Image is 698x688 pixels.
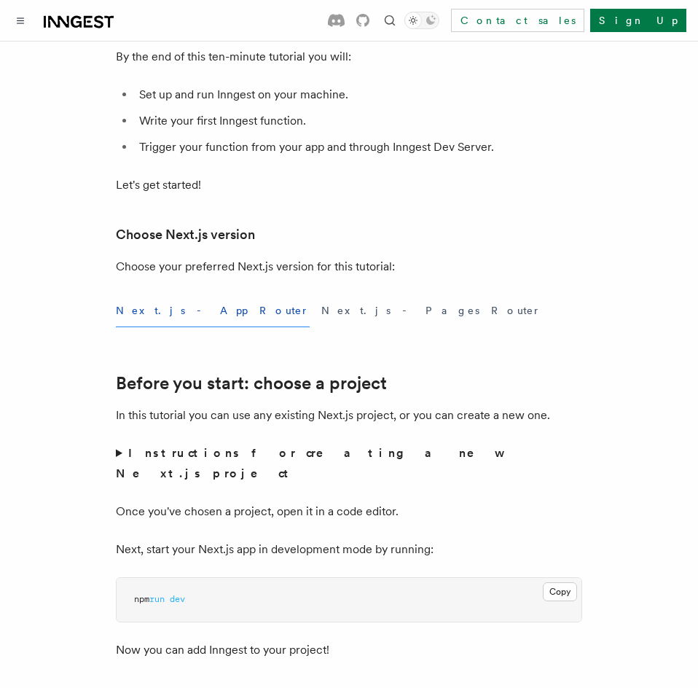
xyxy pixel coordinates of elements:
p: Choose your preferred Next.js version for this tutorial: [116,257,582,277]
p: Now you can add Inngest to your project! [116,640,582,660]
button: Next.js - App Router [116,294,310,327]
a: Before you start: choose a project [116,373,387,394]
span: dev [170,594,185,604]
button: Next.js - Pages Router [321,294,541,327]
p: Once you've chosen a project, open it in a code editor. [116,501,582,522]
button: Toggle dark mode [404,12,439,29]
span: npm [134,594,149,604]
button: Copy [543,582,577,601]
a: Contact sales [451,9,584,32]
p: By the end of this ten-minute tutorial you will: [116,47,582,67]
button: Toggle navigation [12,12,29,29]
li: Set up and run Inngest on your machine. [135,85,582,105]
button: Find something... [381,12,399,29]
a: Sign Up [590,9,686,32]
span: run [149,594,165,604]
li: Trigger your function from your app and through Inngest Dev Server. [135,137,582,157]
li: Write your first Inngest function. [135,111,582,131]
p: Next, start your Next.js app in development mode by running: [116,539,582,560]
summary: Instructions for creating a new Next.js project [116,443,582,484]
strong: Instructions for creating a new Next.js project [116,446,500,480]
p: Let's get started! [116,175,582,195]
p: In this tutorial you can use any existing Next.js project, or you can create a new one. [116,405,582,426]
a: Choose Next.js version [116,224,255,245]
